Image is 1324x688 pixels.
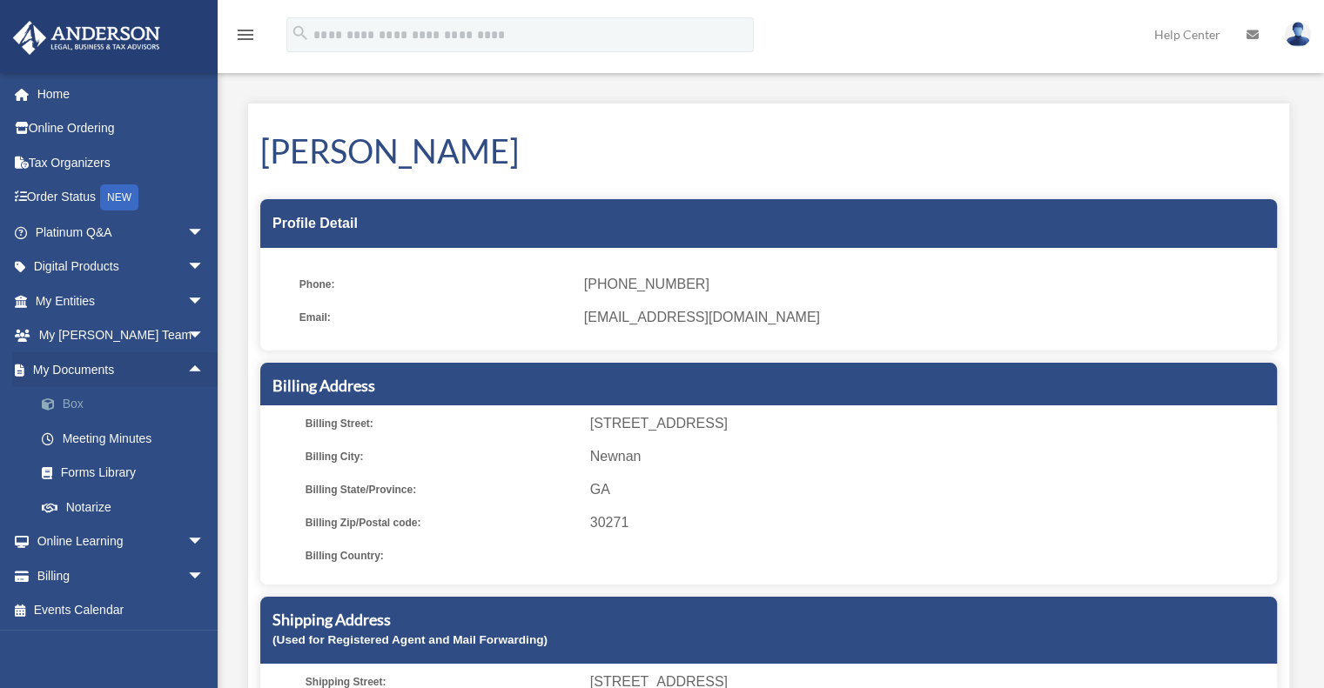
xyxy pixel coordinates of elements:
[12,180,231,216] a: Order StatusNEW
[306,544,578,568] span: Billing Country:
[272,375,1265,397] h5: Billing Address
[187,524,222,560] span: arrow_drop_down
[590,444,1271,469] span: Newnan
[187,352,222,388] span: arrow_drop_up
[235,30,256,45] a: menu
[291,23,310,43] i: search
[8,21,165,55] img: Anderson Advisors Platinum Portal
[235,24,256,45] i: menu
[306,478,578,502] span: Billing State/Province:
[584,305,1265,330] span: [EMAIL_ADDRESS][DOMAIN_NAME]
[187,558,222,594] span: arrow_drop_down
[12,250,231,284] a: Digital Productsarrow_drop_down
[12,318,231,353] a: My [PERSON_NAME] Teamarrow_drop_down
[187,250,222,285] span: arrow_drop_down
[187,284,222,319] span: arrow_drop_down
[187,318,222,354] span: arrow_drop_down
[24,490,231,524] a: Notarize
[299,305,572,330] span: Email:
[590,511,1271,535] span: 30271
[187,215,222,250] span: arrow_drop_down
[260,128,1277,174] h1: [PERSON_NAME]
[272,633,548,646] small: (Used for Registered Agent and Mail Forwarding)
[1285,22,1311,47] img: User Pic
[584,272,1265,297] span: [PHONE_NUMBER]
[12,111,231,146] a: Online Ordering
[12,215,231,250] a: Platinum Q&Aarrow_drop_down
[299,272,572,297] span: Phone:
[24,421,231,456] a: Meeting Minutes
[24,387,231,422] a: Box
[590,478,1271,502] span: GA
[24,456,231,491] a: Forms Library
[306,411,578,436] span: Billing Street:
[12,284,231,318] a: My Entitiesarrow_drop_down
[12,558,231,593] a: Billingarrow_drop_down
[272,609,1265,631] h5: Shipping Address
[12,524,231,559] a: Online Learningarrow_drop_down
[12,593,231,628] a: Events Calendar
[306,444,578,469] span: Billing City:
[100,184,138,210] div: NEW
[306,511,578,535] span: Billing Zip/Postal code:
[12,145,231,180] a: Tax Organizers
[590,411,1271,436] span: [STREET_ADDRESS]
[12,77,231,111] a: Home
[260,199,1277,248] div: Profile Detail
[12,352,231,387] a: My Documentsarrow_drop_up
